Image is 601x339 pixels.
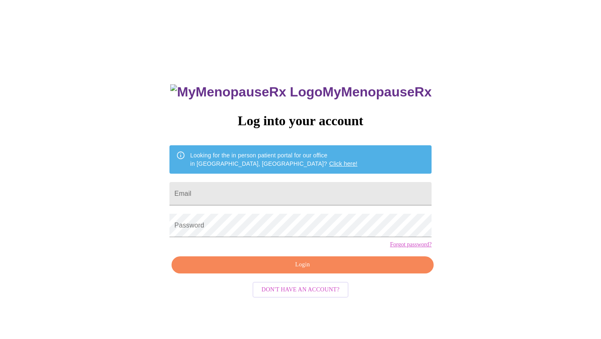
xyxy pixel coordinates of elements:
a: Click here! [329,160,358,167]
a: Don't have an account? [250,286,351,293]
div: Looking for the in person patient portal for our office in [GEOGRAPHIC_DATA], [GEOGRAPHIC_DATA]? [190,148,358,171]
button: Login [172,256,434,273]
h3: MyMenopauseRx [170,84,432,100]
h3: Log into your account [169,113,432,129]
a: Forgot password? [390,241,432,248]
button: Don't have an account? [253,282,349,298]
span: Don't have an account? [262,285,340,295]
span: Login [181,260,424,270]
img: MyMenopauseRx Logo [170,84,322,100]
